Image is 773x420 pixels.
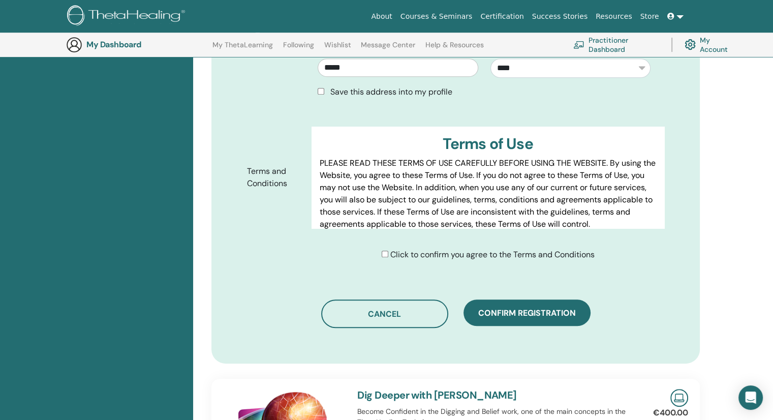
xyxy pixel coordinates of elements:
[86,40,188,49] h3: My Dashboard
[685,34,736,56] a: My Account
[320,135,656,153] h3: Terms of Use
[573,34,659,56] a: Practitioner Dashboard
[321,299,448,328] button: Cancel
[636,7,663,26] a: Store
[685,37,696,52] img: cog.svg
[324,41,351,57] a: Wishlist
[463,299,591,326] button: Confirm registration
[476,7,528,26] a: Certification
[592,7,636,26] a: Resources
[368,309,401,319] span: Cancel
[367,7,396,26] a: About
[738,385,763,410] div: Open Intercom Messenger
[478,308,576,318] span: Confirm registration
[528,7,592,26] a: Success Stories
[670,389,688,407] img: Live Online Seminar
[361,41,415,57] a: Message Center
[67,5,189,28] img: logo.png
[66,37,82,53] img: generic-user-icon.jpg
[283,41,314,57] a: Following
[425,41,484,57] a: Help & Resources
[653,407,688,419] p: €400.00
[357,388,517,402] a: Dig Deeper with [PERSON_NAME]
[396,7,477,26] a: Courses & Seminars
[390,249,595,260] span: Click to confirm you agree to the Terms and Conditions
[239,162,312,193] label: Terms and Conditions
[330,86,452,97] span: Save this address into my profile
[573,41,584,49] img: chalkboard-teacher.svg
[212,41,273,57] a: My ThetaLearning
[320,157,656,230] p: PLEASE READ THESE TERMS OF USE CAREFULLY BEFORE USING THE WEBSITE. By using the Website, you agre...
